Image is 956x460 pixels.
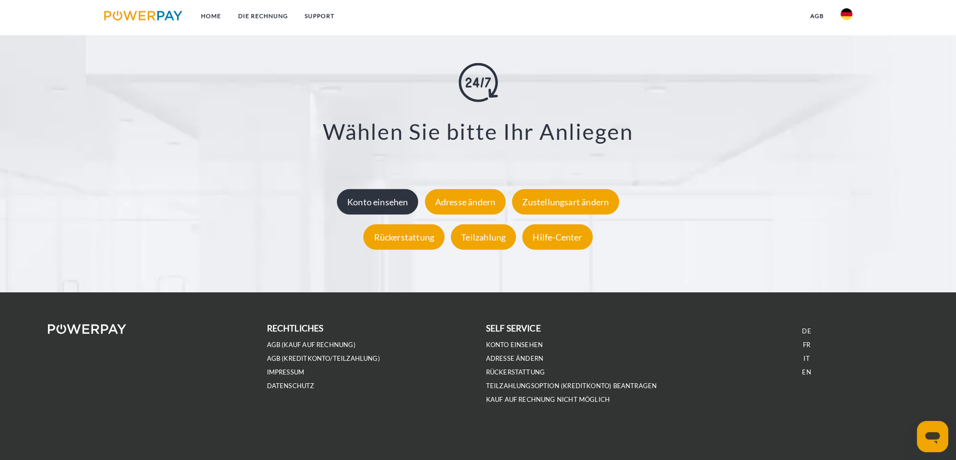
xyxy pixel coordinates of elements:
a: EN [802,368,811,376]
a: IMPRESSUM [267,368,305,376]
a: Rückerstattung [361,231,447,242]
a: Home [193,7,229,25]
a: agb [802,7,832,25]
img: online-shopping.svg [459,63,498,102]
img: logo-powerpay.svg [104,11,183,21]
div: Rückerstattung [363,224,445,249]
a: Konto einsehen [486,341,543,349]
a: Zustellungsart ändern [510,196,622,207]
img: logo-powerpay-white.svg [48,324,127,334]
div: Adresse ändern [425,189,506,214]
a: SUPPORT [296,7,342,25]
a: DE [802,327,811,335]
a: FR [803,341,810,349]
div: Zustellungsart ändern [512,189,619,214]
img: de [841,8,852,20]
a: Teilzahlung [448,231,518,242]
b: self service [486,323,541,333]
h3: Wählen Sie bitte Ihr Anliegen [60,118,896,145]
a: Teilzahlungsoption (KREDITKONTO) beantragen [486,382,657,390]
div: Konto einsehen [337,189,419,214]
a: Rückerstattung [486,368,545,376]
div: Teilzahlung [451,224,516,249]
a: Kauf auf Rechnung nicht möglich [486,395,610,404]
a: Adresse ändern [422,196,509,207]
div: Hilfe-Center [522,224,592,249]
a: AGB (Kreditkonto/Teilzahlung) [267,354,380,363]
iframe: Schaltfläche zum Öffnen des Messaging-Fensters [917,421,948,452]
b: rechtliches [267,323,324,333]
a: Konto einsehen [334,196,421,207]
a: AGB (Kauf auf Rechnung) [267,341,356,349]
a: DIE RECHNUNG [229,7,296,25]
a: IT [803,354,809,363]
a: DATENSCHUTZ [267,382,314,390]
a: Hilfe-Center [520,231,595,242]
a: Adresse ändern [486,354,544,363]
